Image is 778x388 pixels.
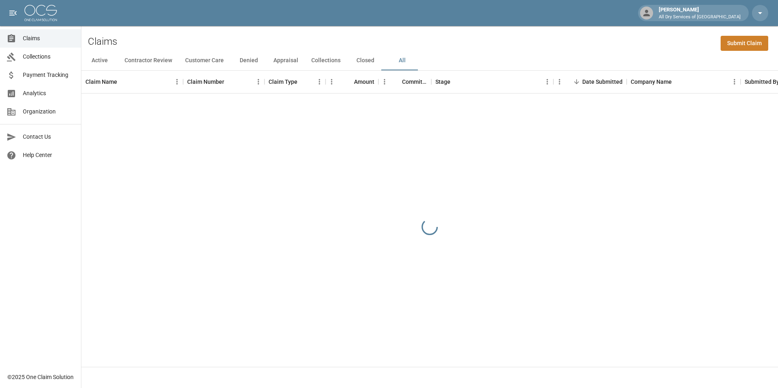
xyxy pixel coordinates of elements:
[264,70,326,93] div: Claim Type
[391,76,402,87] button: Sort
[582,70,623,93] div: Date Submitted
[23,89,74,98] span: Analytics
[81,51,778,70] div: dynamic tabs
[627,70,741,93] div: Company Name
[343,76,354,87] button: Sort
[297,76,309,87] button: Sort
[23,151,74,159] span: Help Center
[252,76,264,88] button: Menu
[81,70,183,93] div: Claim Name
[85,70,117,93] div: Claim Name
[435,70,450,93] div: Stage
[183,70,264,93] div: Claim Number
[347,51,384,70] button: Closed
[171,76,183,88] button: Menu
[81,51,118,70] button: Active
[728,76,741,88] button: Menu
[187,70,224,93] div: Claim Number
[117,76,129,87] button: Sort
[326,70,378,93] div: Amount
[721,36,768,51] a: Submit Claim
[378,70,431,93] div: Committed Amount
[7,373,74,381] div: © 2025 One Claim Solution
[402,70,427,93] div: Committed Amount
[672,76,683,87] button: Sort
[23,133,74,141] span: Contact Us
[23,52,74,61] span: Collections
[230,51,267,70] button: Denied
[118,51,179,70] button: Contractor Review
[571,76,582,87] button: Sort
[431,70,553,93] div: Stage
[269,70,297,93] div: Claim Type
[23,107,74,116] span: Organization
[541,76,553,88] button: Menu
[179,51,230,70] button: Customer Care
[305,51,347,70] button: Collections
[23,71,74,79] span: Payment Tracking
[378,76,391,88] button: Menu
[267,51,305,70] button: Appraisal
[326,76,338,88] button: Menu
[24,5,57,21] img: ocs-logo-white-transparent.png
[659,14,741,21] p: All Dry Services of [GEOGRAPHIC_DATA]
[224,76,236,87] button: Sort
[313,76,326,88] button: Menu
[354,70,374,93] div: Amount
[5,5,21,21] button: open drawer
[450,76,462,87] button: Sort
[656,6,744,20] div: [PERSON_NAME]
[23,34,74,43] span: Claims
[384,51,420,70] button: All
[553,76,566,88] button: Menu
[631,70,672,93] div: Company Name
[88,36,117,48] h2: Claims
[553,70,627,93] div: Date Submitted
